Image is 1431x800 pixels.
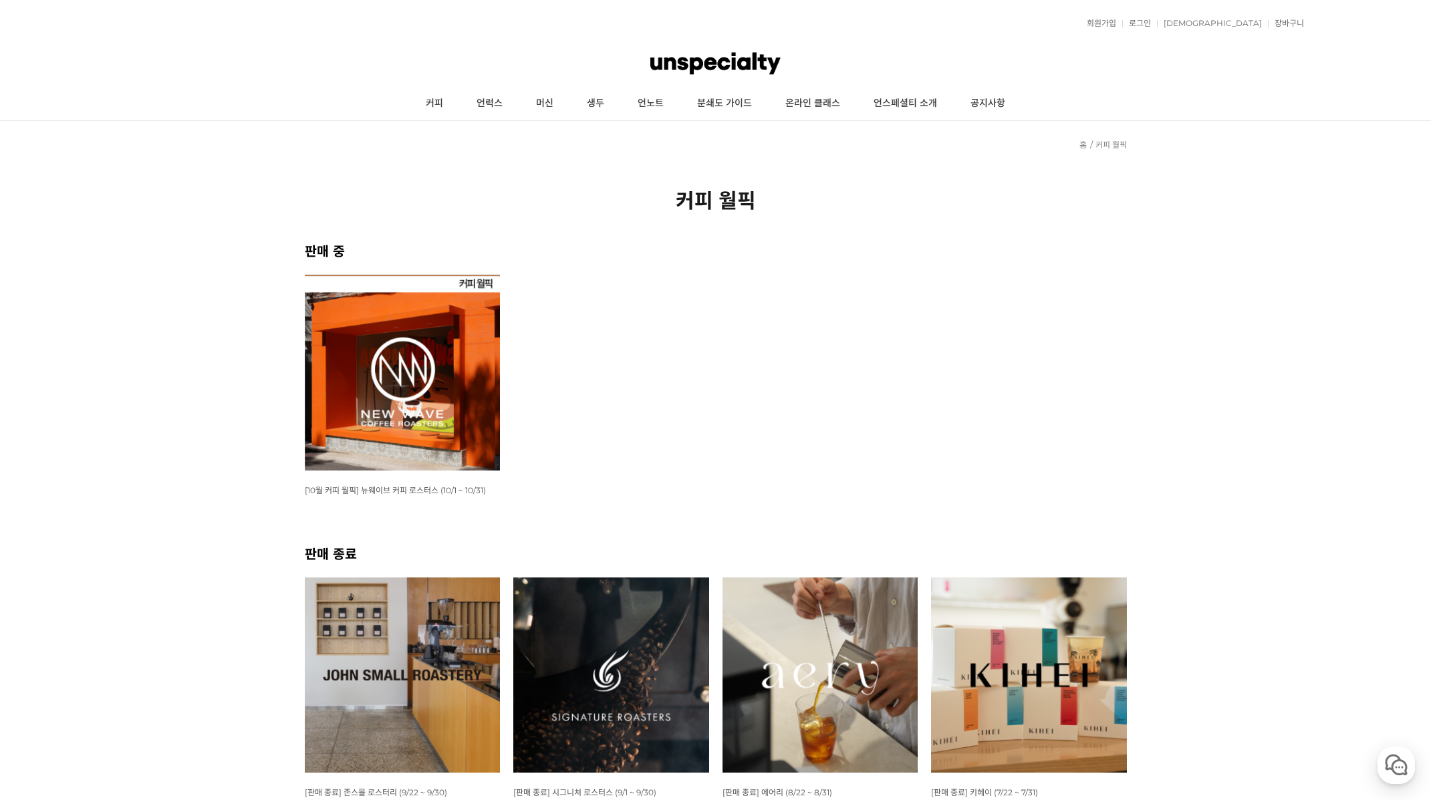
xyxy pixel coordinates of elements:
img: 7월 커피 스몰 월픽 키헤이 [931,577,1127,773]
h2: 판매 종료 [305,543,1127,563]
a: 회원가입 [1080,19,1116,27]
a: [DEMOGRAPHIC_DATA] [1157,19,1262,27]
a: 공지사항 [954,87,1022,120]
a: 분쇄도 가이드 [680,87,769,120]
img: 8월 커피 스몰 월픽 에어리 [723,577,918,773]
img: 언스페셜티 몰 [650,43,780,84]
img: [판매 종료] 시그니쳐 로스터스 (9/1 ~ 9/30) [513,577,709,773]
a: 커피 월픽 [1095,140,1127,150]
a: [판매 종료] 존스몰 로스터리 (9/22 ~ 9/30) [305,787,447,797]
a: 홈 [1079,140,1087,150]
a: 생두 [570,87,621,120]
a: [판매 종료] 에어리 (8/22 ~ 8/31) [723,787,832,797]
a: 커피 [409,87,460,120]
a: 머신 [519,87,570,120]
img: [판매 종료] 존스몰 로스터리 (9/22 ~ 9/30) [305,577,501,773]
h2: 커피 월픽 [305,184,1127,214]
a: 장바구니 [1268,19,1304,27]
a: 언스페셜티 소개 [857,87,954,120]
h2: 판매 중 [305,241,1127,260]
a: 언노트 [621,87,680,120]
a: 언럭스 [460,87,519,120]
a: 로그인 [1122,19,1151,27]
a: 온라인 클래스 [769,87,857,120]
img: [10월 커피 월픽] 뉴웨이브 커피 로스터스 (10/1 ~ 10/31) [305,275,501,471]
a: [판매 종료] 키헤이 (7/22 ~ 7/31) [931,787,1038,797]
a: [10월 커피 월픽] 뉴웨이브 커피 로스터스 (10/1 ~ 10/31) [305,485,486,495]
a: [판매 종료] 시그니쳐 로스터스 (9/1 ~ 9/30) [513,787,656,797]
